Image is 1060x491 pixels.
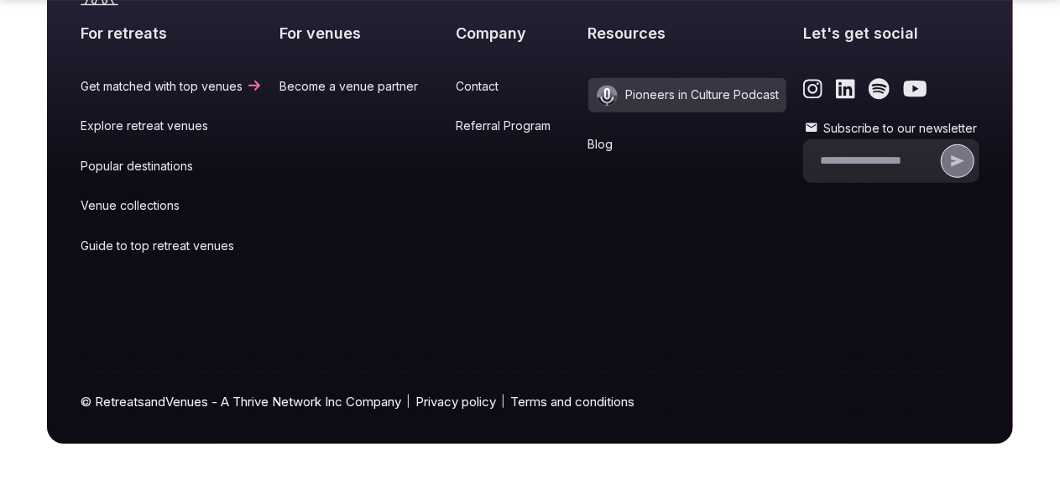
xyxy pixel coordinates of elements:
[456,23,571,44] h2: Company
[81,158,263,175] a: Popular destinations
[81,238,263,254] a: Guide to top retreat venues
[903,78,927,100] a: Link to the retreats and venues Youtube page
[81,118,263,134] a: Explore retreat venues
[803,78,822,100] a: Link to the retreats and venues Instagram page
[280,23,439,44] h2: For venues
[510,393,634,410] a: Terms and conditions
[456,118,571,134] a: Referral Program
[81,197,263,214] a: Venue collections
[280,78,439,95] a: Become a venue partner
[81,373,979,444] div: © RetreatsandVenues - A Thrive Network Inc Company
[803,23,979,44] h2: Let's get social
[588,23,786,44] h2: Resources
[415,393,496,410] a: Privacy policy
[869,78,890,100] a: Link to the retreats and venues Spotify page
[803,120,979,137] label: Subscribe to our newsletter
[588,78,786,112] a: Pioneers in Culture Podcast
[81,78,263,95] a: Get matched with top venues
[836,78,855,100] a: Link to the retreats and venues LinkedIn page
[588,136,786,153] a: Blog
[456,78,571,95] a: Contact
[81,23,263,44] h2: For retreats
